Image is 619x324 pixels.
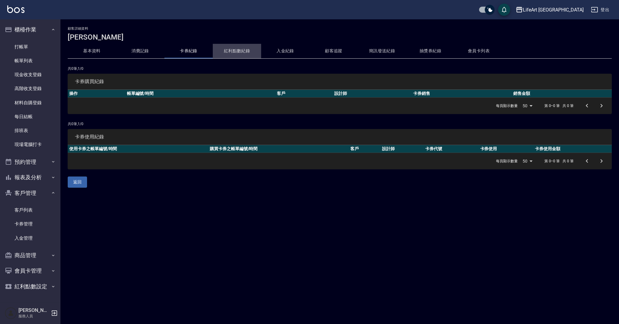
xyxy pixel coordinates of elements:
[333,90,412,98] th: 設計師
[588,4,612,15] button: 登出
[412,90,512,98] th: 卡券銷售
[496,158,518,164] p: 每頁顯示數量
[2,124,58,138] a: 排班表
[75,134,604,140] span: 卡券使用紀錄
[512,90,612,98] th: 銷售金額
[68,66,612,71] p: 共 0 筆, 1 / 0
[116,44,164,58] button: 消費記錄
[125,90,275,98] th: 帳單編號/時間
[2,40,58,54] a: 打帳單
[164,44,213,58] button: 卡券紀錄
[68,27,612,31] h2: 顧客詳細資料
[2,154,58,170] button: 預約管理
[455,44,503,58] button: 會員卡列表
[18,313,49,319] p: 服務人員
[2,82,58,96] a: 高階收支登錄
[533,145,612,153] th: 卡券使用金額
[68,121,612,127] p: 共 0 筆, 1 / 0
[309,44,358,58] button: 顧客追蹤
[358,44,406,58] button: 簡訊發送紀錄
[349,145,381,153] th: 客戶
[2,96,58,110] a: 材料自購登錄
[2,170,58,185] button: 報表及分析
[513,4,586,16] button: LifeArt [GEOGRAPHIC_DATA]
[2,185,58,201] button: 客戶管理
[544,103,574,109] p: 第 0–0 筆 共 0 筆
[406,44,455,58] button: 抽獎券紀錄
[68,145,208,153] th: 使用卡券之帳單編號/時間
[261,44,309,58] button: 入金紀錄
[213,44,261,58] button: 紅利點數紀錄
[68,177,87,188] button: 返回
[2,203,58,217] a: 客戶列表
[544,158,574,164] p: 第 0–0 筆 共 0 筆
[2,138,58,151] a: 現場電腦打卡
[5,307,17,319] img: Person
[520,98,535,114] div: 50
[68,90,125,98] th: 操作
[479,145,534,153] th: 卡券使用
[424,145,479,153] th: 卡券代號
[2,231,58,245] a: 入金管理
[18,307,49,313] h5: [PERSON_NAME]
[523,6,584,14] div: LifeArt [GEOGRAPHIC_DATA]
[208,145,349,153] th: 購買卡券之帳單編號/時間
[2,279,58,294] button: 紅利點數設定
[381,145,424,153] th: 設計師
[2,68,58,82] a: 現金收支登錄
[68,33,612,41] h3: [PERSON_NAME]
[68,44,116,58] button: 基本資料
[2,54,58,68] a: 帳單列表
[2,217,58,231] a: 卡券管理
[275,90,333,98] th: 客戶
[520,153,535,169] div: 50
[496,103,518,109] p: 每頁顯示數量
[7,5,24,13] img: Logo
[2,248,58,263] button: 商品管理
[2,110,58,124] a: 每日結帳
[75,79,604,85] span: 卡券購買紀錄
[2,263,58,279] button: 會員卡管理
[498,4,510,16] button: save
[2,22,58,37] button: 櫃檯作業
